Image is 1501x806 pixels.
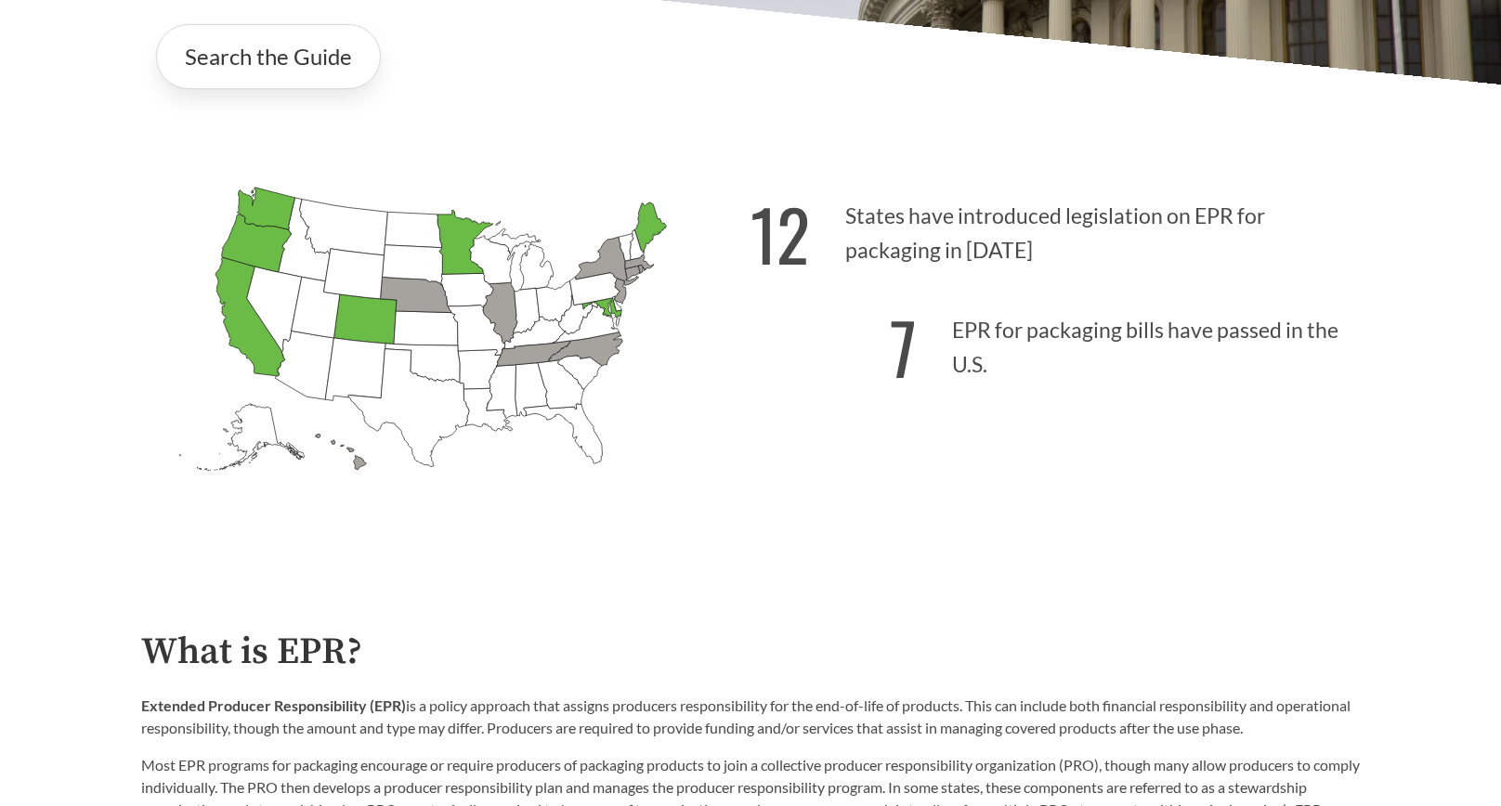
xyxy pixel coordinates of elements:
[141,631,1360,673] h2: What is EPR?
[750,171,1360,285] p: States have introduced legislation on EPR for packaging in [DATE]
[890,295,917,398] strong: 7
[750,182,810,285] strong: 12
[141,695,1360,739] p: is a policy approach that assigns producers responsibility for the end-of-life of products. This ...
[156,24,381,89] a: Search the Guide
[750,285,1360,399] p: EPR for packaging bills have passed in the U.S.
[141,696,406,714] strong: Extended Producer Responsibility (EPR)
